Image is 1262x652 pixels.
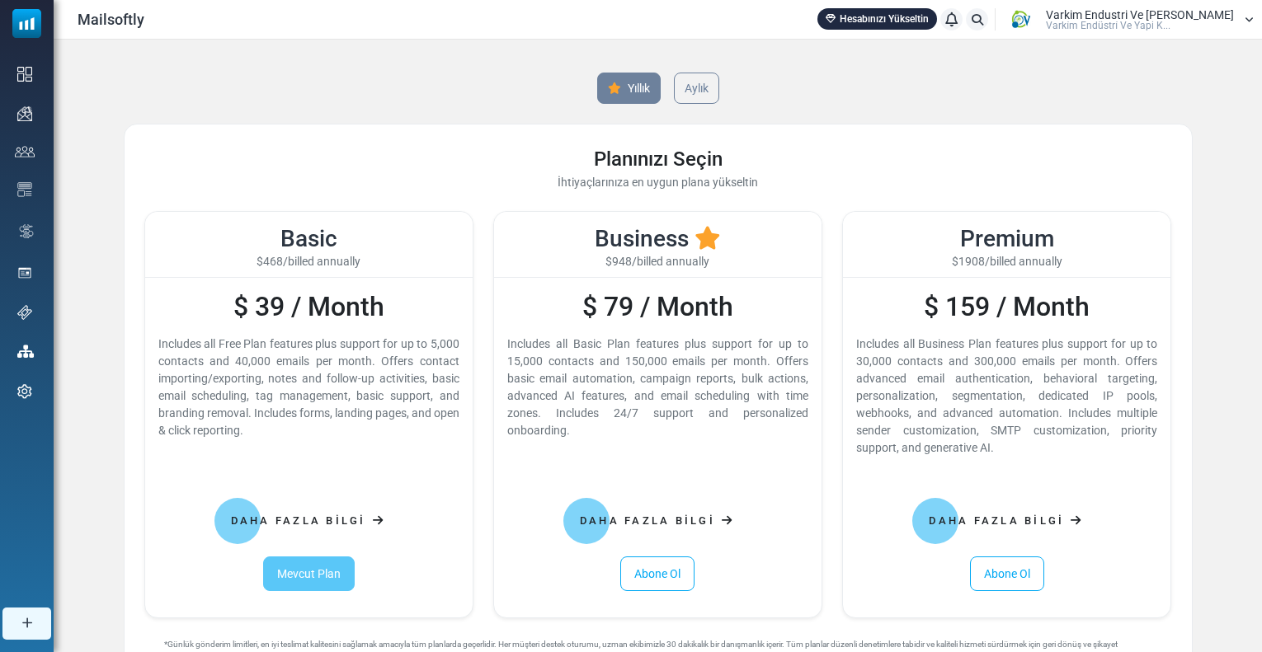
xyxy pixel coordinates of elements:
a: Daha Fazla Bilgi [912,498,1101,543]
div: Includes all Basic Plan features plus support for up to 15,000 contacts and 150,000 emails per mo... [507,335,808,439]
img: mailsoftly_icon_blue_white.svg [12,9,41,38]
a: Hesabınızı Yükseltin [817,8,937,30]
img: contacts-icon.svg [15,146,35,157]
div: Planınızı Seçin [144,144,1172,174]
span: Varkim Endustri Ve [PERSON_NAME] [1046,9,1234,21]
a: Daha Fazla Bilgi [214,498,403,543]
div: İhtiyaçlarınıza en uygun plana yükseltin [144,174,1172,191]
span: Premium [960,225,1054,252]
span: Daha Fazla Bilgi [580,514,715,527]
span: Varki̇m Endüstri̇ Ve Yapi K... [1046,21,1170,30]
span: $1908/billed annually [952,255,1062,268]
img: dashboard-icon.svg [17,67,32,82]
div: Includes all Business Plan features plus support for up to 30,000 contacts and 300,000 emails per... [856,335,1157,457]
span: Daha Fazla Bilgi [231,514,366,527]
h2: $ 79 / Month [507,291,808,322]
span: $468/billed annually [257,255,360,268]
a: Aylık [674,73,719,104]
img: support-icon.svg [17,305,32,320]
a: Abone Ol [620,556,695,591]
img: campaigns-icon.png [17,106,32,121]
h2: $ 159 / Month [856,291,1157,322]
img: landing_pages.svg [17,265,32,280]
a: Yıllık [597,73,661,104]
img: settings-icon.svg [17,384,32,399]
a: Daha Fazla Bilgi [563,498,752,543]
span: Business [595,225,689,252]
span: Daha Fazla Bilgi [929,514,1064,527]
img: workflow.svg [17,222,35,241]
div: Includes all Free Plan features plus support for up to 5,000 contacts and 40,000 emails per month... [158,335,459,439]
img: User Logo [1001,7,1042,32]
h2: $ 39 / Month [158,291,459,322]
span: Mailsoftly [78,8,144,30]
span: Basic [280,225,337,252]
img: email-templates-icon.svg [17,182,32,197]
a: User Logo Varkim Endustri Ve [PERSON_NAME] Varki̇m Endüstri̇ Ve Yapi K... [1001,7,1254,32]
span: $948/billed annually [605,255,709,268]
a: Abone Ol [970,556,1044,591]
